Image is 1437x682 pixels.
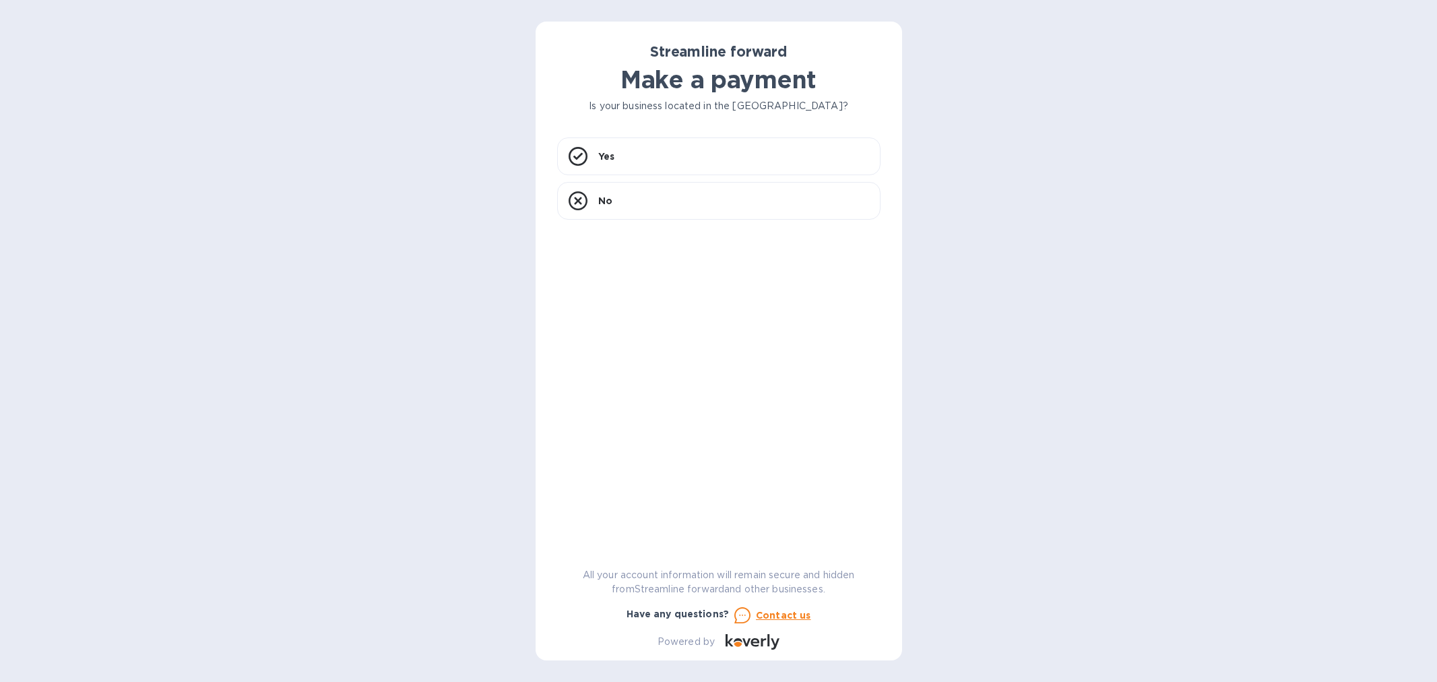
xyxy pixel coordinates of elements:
[598,194,612,208] p: No
[658,635,715,649] p: Powered by
[650,43,787,60] b: Streamline forward
[756,610,811,621] u: Contact us
[557,568,881,596] p: All your account information will remain secure and hidden from Streamline forward and other busi...
[598,150,614,163] p: Yes
[557,65,881,94] h1: Make a payment
[627,609,730,619] b: Have any questions?
[557,99,881,113] p: Is your business located in the [GEOGRAPHIC_DATA]?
